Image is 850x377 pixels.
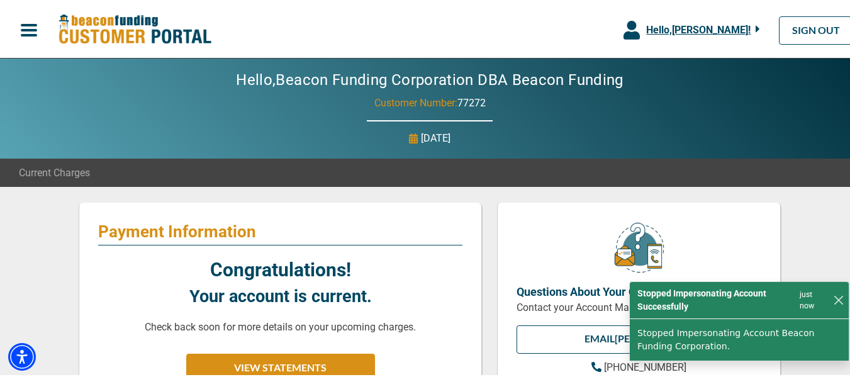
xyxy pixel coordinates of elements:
h2: Hello, Beacon Funding Corporation DBA Beacon Funding [198,69,661,87]
p: Payment Information [98,220,462,240]
p: [DATE] [421,129,450,144]
span: [PHONE_NUMBER] [604,359,686,371]
a: EMAIL[PERSON_NAME] [517,324,761,352]
span: Current Charges [19,164,90,179]
p: Your account is current. [189,282,372,308]
div: Accessibility Menu [8,341,36,369]
span: Hello, [PERSON_NAME] ! [646,22,751,34]
strong: Stopped Impersonating Account Successfully [637,285,800,312]
span: 77272 [457,95,486,107]
span: Customer Number: [374,95,457,107]
p: Congratulations! [210,254,351,282]
img: customer-service.png [611,220,668,272]
a: [PHONE_NUMBER] [591,358,686,373]
p: Contact your Account Manager, [PERSON_NAME] [517,298,761,313]
button: Close [833,292,845,305]
p: Check back soon for more details on your upcoming charges. [145,318,416,333]
img: Beacon Funding Customer Portal Logo [58,12,211,44]
small: just now [800,287,825,310]
p: Questions About Your Current Charges? [517,281,761,298]
div: Stopped Impersonating Account Beacon Funding Corporation. [630,317,849,359]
